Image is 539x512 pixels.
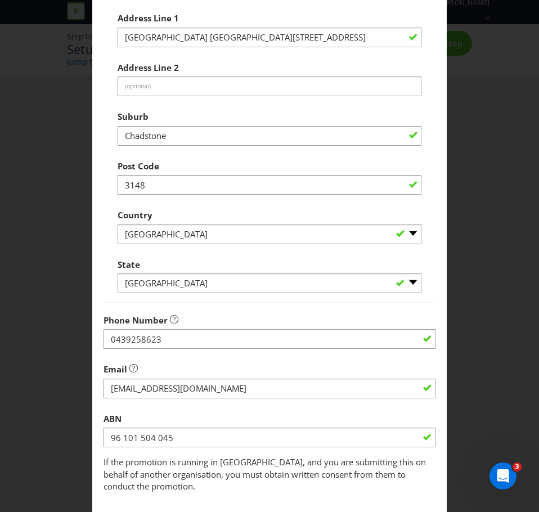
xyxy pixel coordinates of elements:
[489,462,516,489] iframe: Intercom live chat
[513,462,522,471] span: 3
[104,315,168,326] span: Phone Number
[118,160,159,172] span: Post Code
[118,62,179,73] span: Address Line 2
[118,175,421,195] input: e.g. 3000
[104,413,122,424] span: ABN
[104,456,426,492] span: If the promotion is running in [GEOGRAPHIC_DATA], and you are submitting this on behalf of anothe...
[118,126,421,146] input: e.g. Melbourne
[118,259,140,270] span: State
[118,209,152,221] span: Country
[118,12,179,24] span: Address Line 1
[104,363,127,375] span: Email
[104,329,435,349] input: e.g. 03 1234 9876
[118,111,149,122] span: Suburb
